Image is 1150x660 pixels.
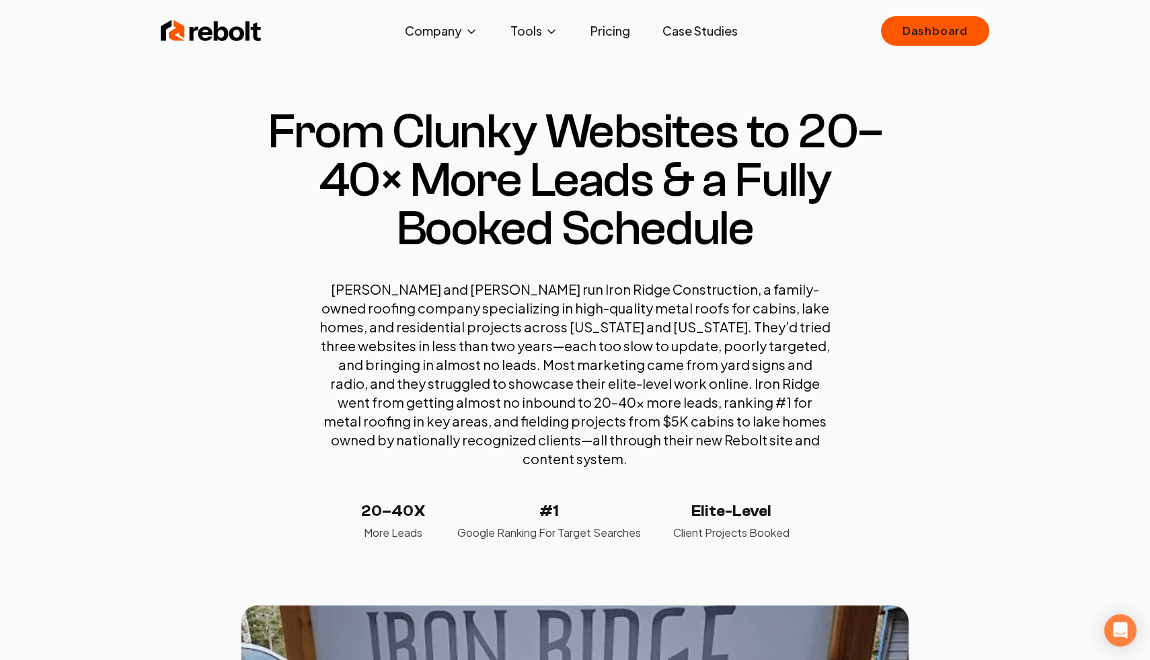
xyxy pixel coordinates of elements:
[361,501,425,522] p: 20–40X
[1104,614,1137,647] div: Open Intercom Messenger
[394,17,489,44] button: Company
[161,17,262,44] img: Rebolt Logo
[361,525,425,541] p: More Leads
[881,16,989,46] a: Dashboard
[457,525,641,541] p: Google Ranking For Target Searches
[673,501,790,522] p: Elite-Level
[500,17,569,44] button: Tools
[241,108,909,253] h1: From Clunky Websites to 20–40× More Leads & a Fully Booked Schedule
[319,280,831,468] p: [PERSON_NAME] and [PERSON_NAME] run Iron Ridge Construction, a family-owned roofing company speci...
[673,525,790,541] p: Client Projects Booked
[580,17,641,44] a: Pricing
[457,501,641,522] p: #1
[652,17,749,44] a: Case Studies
